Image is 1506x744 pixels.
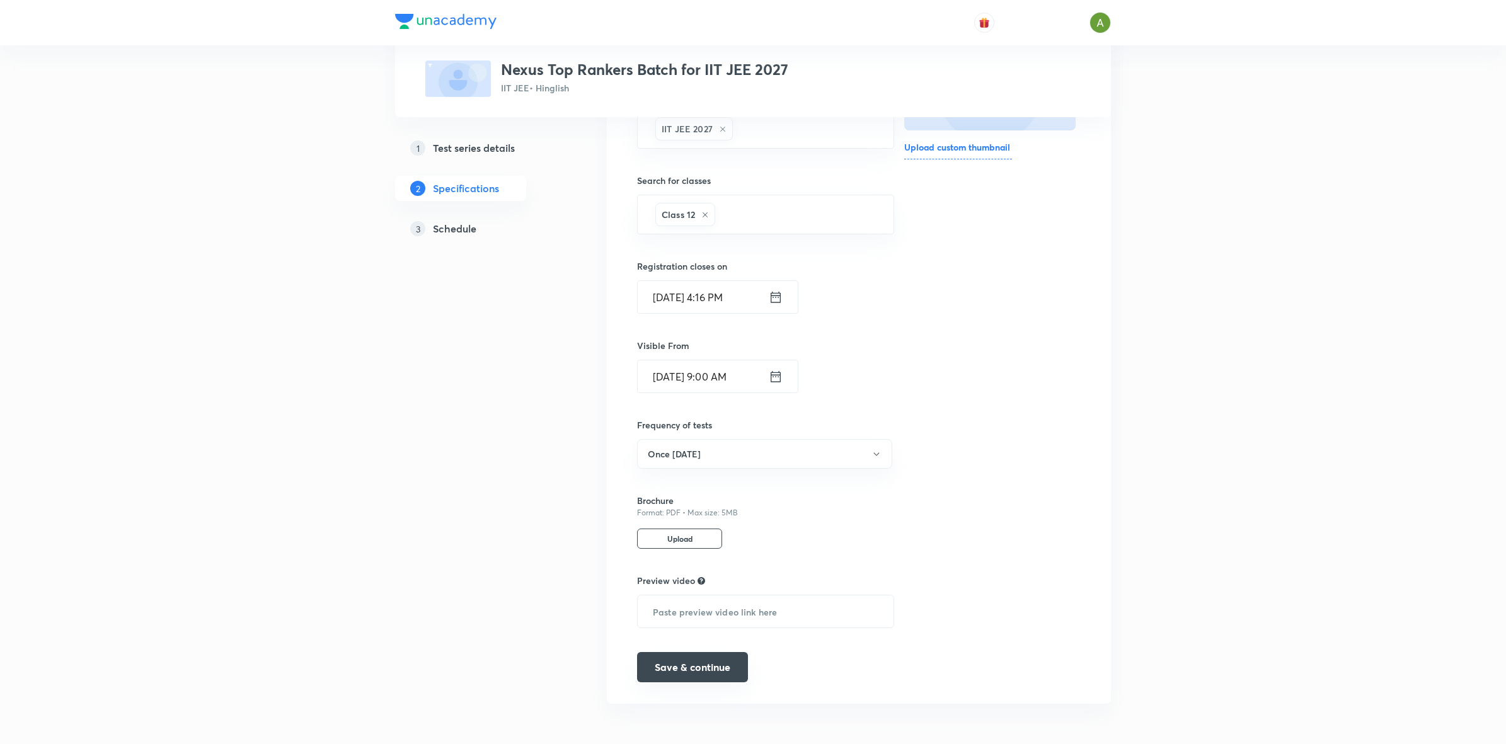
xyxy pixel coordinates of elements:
[637,418,894,432] h6: Frequency of tests
[410,140,425,156] p: 1
[637,174,894,187] h6: Search for classes
[395,135,566,161] a: 1Test series details
[501,60,788,79] h3: Nexus Top Rankers Batch for IIT JEE 2027
[662,122,713,135] h6: IIT JEE 2027
[637,439,892,469] button: Once [DATE]
[501,81,788,94] p: IIT JEE • Hinglish
[637,494,894,507] h6: Brochure
[425,60,491,97] img: fallback-thumbnail.png
[904,140,1012,159] h6: Upload custom thumbnail
[638,595,894,627] input: Paste preview video link here
[637,529,722,549] p: Upload
[637,507,894,518] p: Format: PDF • Max size: 5MB
[395,14,497,29] img: Company Logo
[637,652,748,682] button: Save & continue
[433,181,499,196] h5: Specifications
[637,339,884,352] h6: Visible From
[1089,12,1111,33] img: Ajay A
[637,260,884,273] h6: Registration closes on
[974,13,994,33] button: avatar
[410,221,425,236] p: 3
[433,221,476,236] h5: Schedule
[979,17,990,28] img: avatar
[887,214,889,216] button: Open
[395,216,566,241] a: 3Schedule
[637,574,695,587] h6: Preview video
[698,575,705,587] div: Explain about your course, what you’ll be teaching, how it will help learners in their preparation
[662,208,695,221] h6: Class 12
[410,181,425,196] p: 2
[395,14,497,32] a: Company Logo
[433,140,515,156] h5: Test series details
[887,128,889,130] button: Open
